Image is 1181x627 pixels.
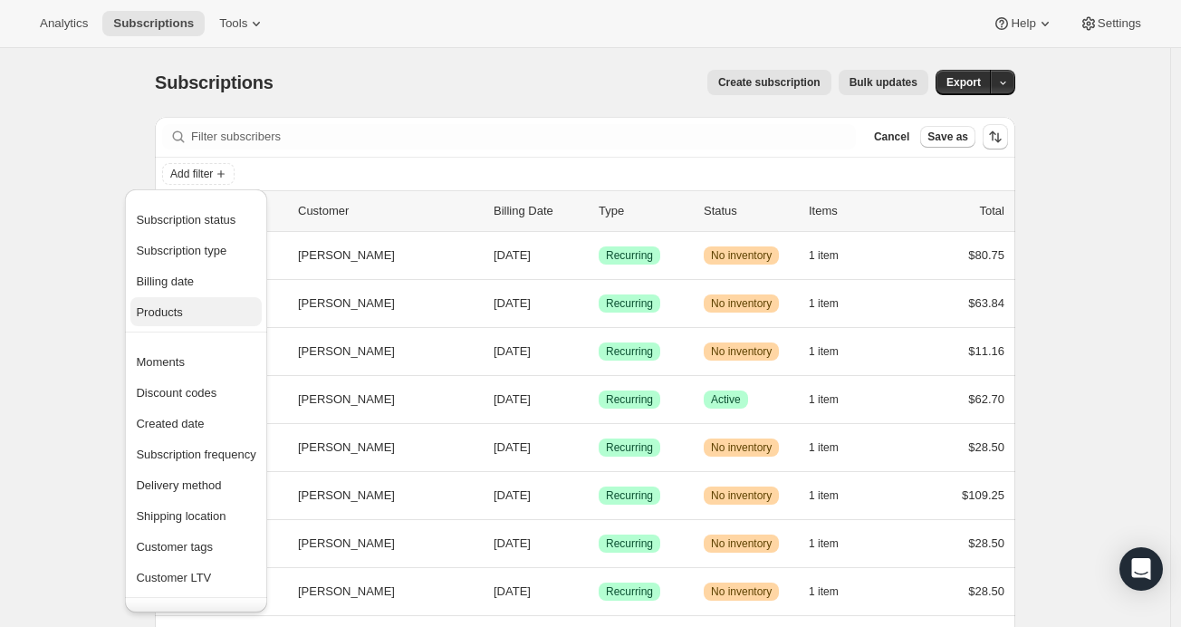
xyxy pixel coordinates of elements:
[606,296,653,311] span: Recurring
[707,70,831,95] button: Create subscription
[298,246,395,265] span: [PERSON_NAME]
[874,130,909,144] span: Cancel
[208,11,276,36] button: Tools
[606,392,653,407] span: Recurring
[193,339,1004,364] div: 1678835909[PERSON_NAME][DATE]SuccessRecurringWarningNo inventory1 item$11.16
[162,163,235,185] button: Add filter
[193,387,1004,412] div: 15995076805[PERSON_NAME][DATE]SuccessRecurringSuccessActive1 item$62.70
[962,488,1004,502] span: $109.25
[193,531,1004,556] div: 2529067205[PERSON_NAME][DATE]SuccessRecurringWarningNo inventory1 item$28.50
[983,124,1008,150] button: Sort the results
[136,355,184,369] span: Moments
[809,291,859,316] button: 1 item
[606,536,653,551] span: Recurring
[809,579,859,604] button: 1 item
[136,478,221,492] span: Delivery method
[193,243,1004,268] div: 2133885125[PERSON_NAME][DATE]SuccessRecurringWarningNo inventory1 item$80.75
[809,440,839,455] span: 1 item
[494,202,584,220] p: Billing Date
[136,571,211,584] span: Customer LTV
[494,392,531,406] span: [DATE]
[1119,547,1163,591] div: Open Intercom Messenger
[968,248,1004,262] span: $80.75
[298,202,479,220] p: Customer
[191,124,856,150] input: Filter subscribers
[809,248,839,263] span: 1 item
[102,11,205,36] button: Subscriptions
[29,11,99,36] button: Analytics
[946,75,981,90] span: Export
[606,440,653,455] span: Recurring
[298,535,395,553] span: [PERSON_NAME]
[982,11,1064,36] button: Help
[809,483,859,508] button: 1 item
[968,296,1004,310] span: $63.84
[136,275,194,288] span: Billing date
[136,244,226,257] span: Subscription type
[968,584,1004,598] span: $28.50
[136,213,235,227] span: Subscription status
[606,344,653,359] span: Recurring
[704,202,794,220] p: Status
[606,248,653,263] span: Recurring
[494,584,531,598] span: [DATE]
[711,392,741,407] span: Active
[136,305,182,319] span: Products
[136,386,216,400] span: Discount codes
[936,70,992,95] button: Export
[298,583,395,601] span: [PERSON_NAME]
[287,433,468,462] button: [PERSON_NAME]
[136,540,213,554] span: Customer tags
[968,536,1004,550] span: $28.50
[711,296,772,311] span: No inventory
[494,248,531,262] span: [DATE]
[287,337,468,366] button: [PERSON_NAME]
[809,488,839,503] span: 1 item
[968,344,1004,358] span: $11.16
[494,296,531,310] span: [DATE]
[1069,11,1152,36] button: Settings
[287,481,468,510] button: [PERSON_NAME]
[193,579,1004,604] div: 2637037765[PERSON_NAME][DATE]SuccessRecurringWarningNo inventory1 item$28.50
[711,584,772,599] span: No inventory
[968,392,1004,406] span: $62.70
[298,294,395,313] span: [PERSON_NAME]
[718,75,821,90] span: Create subscription
[113,16,194,31] span: Subscriptions
[40,16,88,31] span: Analytics
[599,202,689,220] div: Type
[809,584,839,599] span: 1 item
[711,248,772,263] span: No inventory
[809,536,839,551] span: 1 item
[287,289,468,318] button: [PERSON_NAME]
[170,167,213,181] span: Add filter
[494,536,531,550] span: [DATE]
[809,202,899,220] div: Items
[850,75,917,90] span: Bulk updates
[494,344,531,358] span: [DATE]
[298,391,395,409] span: [PERSON_NAME]
[927,130,968,144] span: Save as
[809,435,859,460] button: 1 item
[711,536,772,551] span: No inventory
[494,440,531,454] span: [DATE]
[711,344,772,359] span: No inventory
[1098,16,1141,31] span: Settings
[606,584,653,599] span: Recurring
[193,202,1004,220] div: IDCustomerBilling DateTypeStatusItemsTotal
[606,488,653,503] span: Recurring
[298,439,395,457] span: [PERSON_NAME]
[809,344,839,359] span: 1 item
[980,202,1004,220] p: Total
[809,392,839,407] span: 1 item
[809,387,859,412] button: 1 item
[809,243,859,268] button: 1 item
[298,487,395,505] span: [PERSON_NAME]
[494,488,531,502] span: [DATE]
[193,483,1004,508] div: 3152740549[PERSON_NAME][DATE]SuccessRecurringWarningNo inventory1 item$109.25
[839,70,928,95] button: Bulk updates
[287,529,468,558] button: [PERSON_NAME]
[136,448,255,461] span: Subscription frequency
[867,126,917,148] button: Cancel
[968,440,1004,454] span: $28.50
